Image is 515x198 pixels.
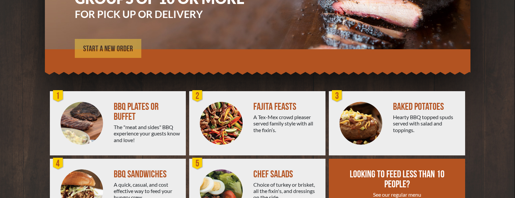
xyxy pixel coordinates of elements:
div: FAJITA FEASTS [253,102,320,112]
div: BBQ SANDWICHES [114,169,181,179]
div: CHEF SALADS [253,169,320,179]
img: PEJ-BBQ-Buffet.png [61,102,103,145]
div: 3 [330,90,344,103]
a: START A NEW ORDER [75,39,141,58]
div: 2 [191,90,204,103]
div: Hearty BBQ topped spuds served with salad and toppings. [393,114,460,133]
h3: FOR PICK UP OR DELIVERY [75,9,264,19]
div: 1 [52,90,65,103]
div: The "meat and sides" BBQ experience your guests know and love! [114,124,181,143]
img: PEJ-Fajitas.png [200,102,243,145]
div: A Tex-Mex crowd pleaser served family style with all the fixin’s. [253,114,320,133]
div: LOOKING TO FEED LESS THAN 10 PEOPLE? [349,169,446,189]
div: 5 [191,157,204,170]
div: 4 [52,157,65,170]
div: See our regular menu [349,191,446,198]
div: BBQ PLATES OR BUFFET [114,102,181,122]
img: PEJ-Baked-Potato.png [339,102,382,145]
span: START A NEW ORDER [83,45,133,53]
div: BAKED POTATOES [393,102,460,112]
